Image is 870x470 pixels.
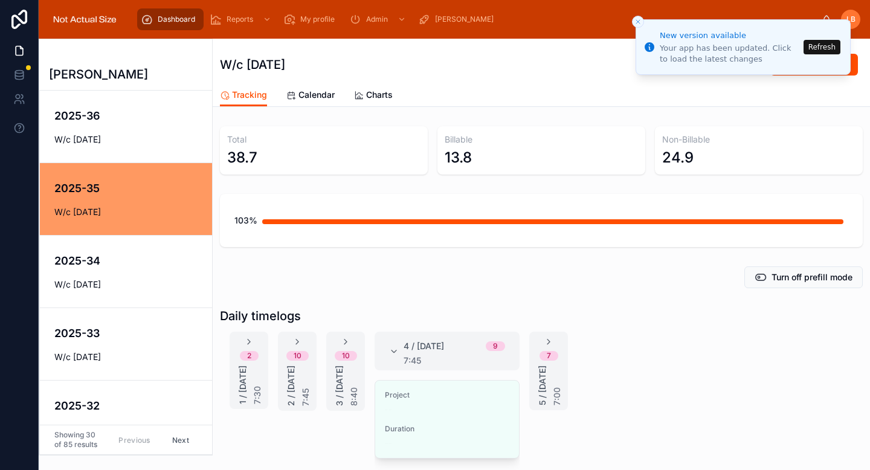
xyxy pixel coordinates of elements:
img: App logo [48,10,121,29]
span: W/c [DATE] [54,206,214,218]
div: 8:40 [348,365,360,406]
span: Turn off prefill mode [772,271,852,283]
span: Tracking [232,89,267,101]
a: Charts [354,84,393,108]
span: Reports [227,14,253,24]
div: New version available [660,30,800,42]
span: 2 / [DATE] [285,365,297,406]
div: 7:45 [404,356,505,365]
span: [PERSON_NAME] [435,14,494,24]
span: 4 / [DATE] [404,340,444,352]
h1: W/c [DATE] [220,56,285,73]
span: -- [385,439,392,448]
a: Tracking [220,84,267,107]
a: Reports [206,8,277,30]
h4: 2025-36 [54,108,214,124]
span: Calendar [298,89,335,101]
span: Charts [366,89,393,101]
div: Your app has been updated. Click to load the latest changes [660,43,800,65]
span: 5 / [DATE] [536,365,549,405]
div: 38.7 [227,148,257,167]
div: 10 [342,351,350,361]
a: 2025-33W/c [DATE] [40,307,212,380]
button: Turn off prefill mode [744,266,863,288]
h4: 2025-34 [54,253,214,269]
a: My profile [280,8,343,30]
h4: 2025-33 [54,325,214,341]
span: LB [846,14,855,24]
div: 2 [247,351,251,361]
div: 13.8 [445,148,472,167]
span: 3 / [DATE] [333,365,346,406]
div: 10 [294,351,301,361]
div: 7:45 [300,365,312,406]
a: [PERSON_NAME] [414,8,502,30]
span: Showing 30 of 85 results [54,430,100,449]
a: 2025-35W/c [DATE] [40,163,212,235]
span: Duration [385,424,509,434]
h3: Billable [445,134,638,146]
span: -- [385,405,392,414]
h4: 2025-35 [54,180,214,196]
span: W/c [DATE] [54,423,214,436]
a: Dashboard [137,8,204,30]
div: 7:00 [551,365,563,405]
button: Close toast [632,16,644,28]
div: 103% [234,208,257,233]
span: W/c [DATE] [54,351,214,363]
span: Admin [366,14,388,24]
div: 9 [493,341,498,351]
span: Dashboard [158,14,195,24]
h3: Total [227,134,420,146]
a: 2025-36W/c [DATE] [40,91,212,163]
div: 7:30 [251,365,263,404]
div: 7 [547,351,551,361]
span: W/c [DATE] [54,134,214,146]
h3: Non-Billable [662,134,855,146]
a: Admin [346,8,412,30]
span: My profile [300,14,335,24]
span: Project [385,390,509,400]
a: 2025-34W/c [DATE] [40,235,212,307]
h1: [PERSON_NAME] [49,66,148,83]
button: Refresh [804,40,840,54]
h4: 2025-32 [54,398,214,414]
button: Next [164,431,198,449]
span: 1 / [DATE] [237,365,249,404]
h1: Daily timelogs [220,307,301,324]
a: Calendar [286,84,335,108]
div: 24.9 [662,148,694,167]
span: W/c [DATE] [54,278,214,291]
a: 2025-32W/c [DATE] [40,380,212,452]
div: scrollable content [131,6,822,33]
